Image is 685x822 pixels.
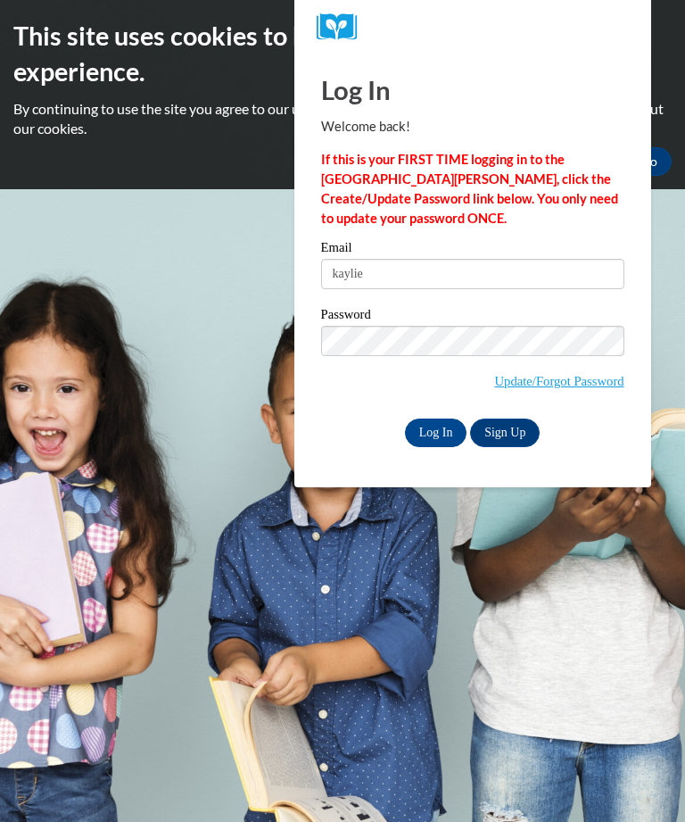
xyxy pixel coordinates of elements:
strong: If this is your FIRST TIME logging in to the [GEOGRAPHIC_DATA][PERSON_NAME], click the Create/Upd... [321,152,618,226]
p: By continuing to use the site you agree to our use of cookies. Use the ‘More info’ button to read... [13,99,672,138]
input: Log In [405,419,467,447]
label: Password [321,308,624,326]
a: COX Campus [317,13,629,41]
img: Logo brand [317,13,370,41]
label: Email [321,241,624,259]
h2: This site uses cookies to help improve your learning experience. [13,18,672,90]
a: Sign Up [470,419,540,447]
a: Update/Forgot Password [495,374,624,388]
p: Welcome back! [321,117,624,137]
h1: Log In [321,71,624,108]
